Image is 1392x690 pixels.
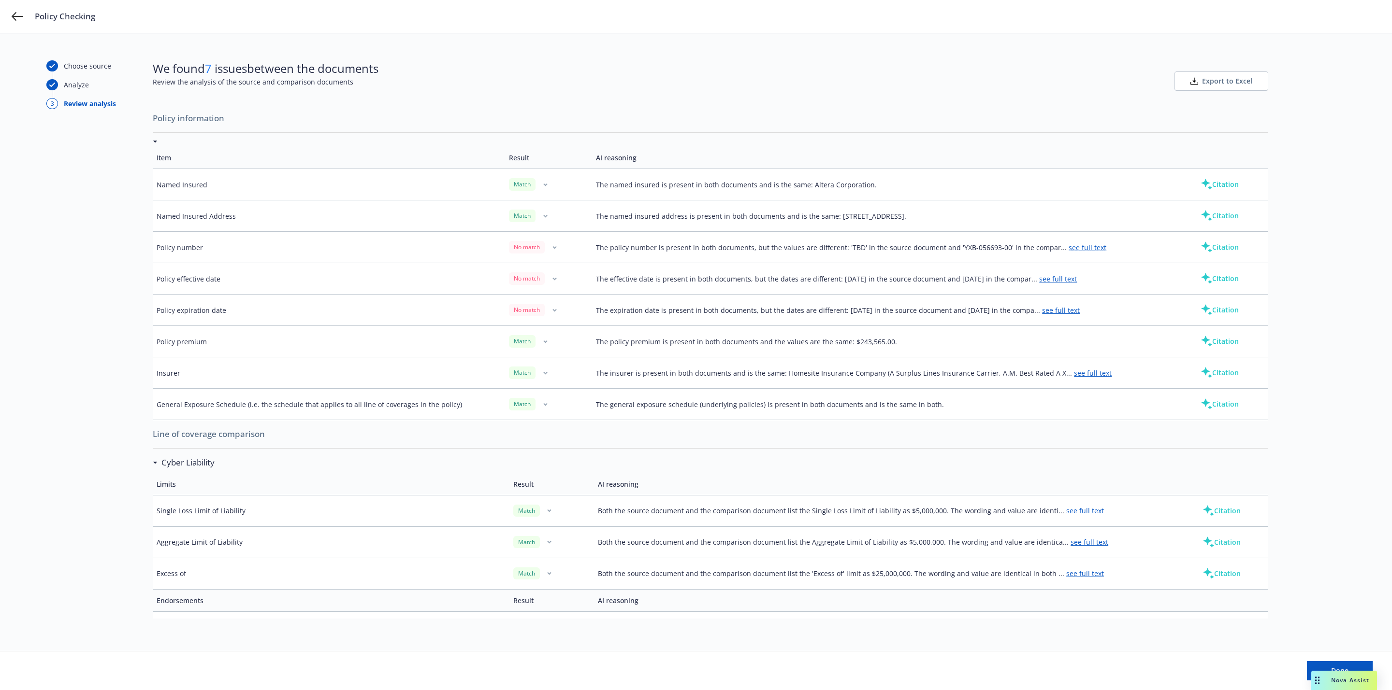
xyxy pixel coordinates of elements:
div: No match [509,304,545,316]
td: AI reasoning [594,473,1183,495]
span: Policy information [153,108,1268,128]
button: Citation [1185,394,1254,414]
td: AI reasoning [594,589,1183,611]
td: Insurer [153,357,505,389]
td: Aggregate Limit of Liability [153,526,509,558]
td: AI reasoning [592,147,1181,169]
td: Both the source document and the comparison document list the Aggregate Limit of Liability as $5,... [594,526,1183,558]
h3: Cyber Liability [161,456,215,469]
td: Limits [153,473,509,495]
span: Done [1331,666,1348,675]
td: General Exposure Schedule (i.e. the schedule that applies to all line of coverages in the policy) [153,389,505,420]
span: We found issues between the documents [153,60,378,77]
a: see full text [1039,274,1077,283]
td: The policy premium is present in both documents and the values are the same: $243,565.00. [592,326,1181,357]
td: Excess of [153,558,509,589]
span: Nova Assist [1331,676,1369,684]
td: Named Insured [153,169,505,200]
button: Citation [1185,269,1254,288]
a: see full text [1074,368,1112,378]
td: The endorsement '[US_STATE] Surplus Lines Notice (D-2 CA 09 22)' is present in both the source an... [594,611,1183,643]
button: Citation [1185,332,1254,351]
a: see full text [1071,537,1108,547]
div: Cyber Liability [153,456,215,469]
div: 3 [46,98,58,109]
span: Review the analysis of the source and comparison documents [153,77,378,87]
td: The general exposure schedule (underlying policies) is present in both documents and is the same ... [592,389,1181,420]
button: Citation [1185,175,1254,194]
span: Line of coverage comparison [153,424,1268,444]
div: Match [513,505,540,517]
button: Citation [1187,618,1256,637]
div: Match [509,398,536,410]
a: see full text [1069,243,1106,252]
td: Result [509,473,594,495]
td: Result [505,147,592,169]
td: Both the source document and the comparison document list the Single Loss Limit of Liability as $... [594,495,1183,526]
td: Endorsements [153,589,509,611]
a: see full text [1066,569,1104,578]
div: Match [513,536,540,548]
span: Export to Excel [1202,76,1252,86]
button: Citation [1187,533,1256,552]
td: The expiration date is present in both documents, but the dates are different: [DATE] in the sour... [592,295,1181,326]
td: The named insured address is present in both documents and is the same: [STREET_ADDRESS]. [592,200,1181,232]
button: Export to Excel [1174,71,1268,91]
div: Match [513,567,540,579]
div: Match [509,366,536,379]
div: No match [509,272,545,284]
span: 7 [205,60,212,76]
td: Item [153,147,505,169]
td: [US_STATE] Surplus Lines Notice (D-2 CA 09 22) [153,611,509,643]
td: Result [509,589,594,611]
div: Drag to move [1311,671,1323,690]
div: Match [509,178,536,190]
td: Named Insured Address [153,200,505,232]
td: The effective date is present in both documents, but the dates are different: [DATE] in the sourc... [592,263,1181,295]
div: Match [509,335,536,347]
td: Policy expiration date [153,295,505,326]
div: Review analysis [64,99,116,109]
button: Citation [1187,564,1256,583]
div: Match [509,210,536,222]
button: Nova Assist [1311,671,1377,690]
td: The insurer is present in both documents and is the same: Homesite Insurance Company (A Surplus L... [592,357,1181,389]
td: Policy number [153,232,505,263]
button: Citation [1187,501,1256,521]
td: Policy effective date [153,263,505,295]
td: The named insured is present in both documents and is the same: Altera Corporation. [592,169,1181,200]
div: Analyze [64,80,89,90]
td: The policy number is present in both documents, but the values are different: 'TBD' in the source... [592,232,1181,263]
div: Choose source [64,61,111,71]
a: see full text [1042,306,1080,315]
button: Citation [1185,206,1254,225]
button: Citation [1185,238,1254,257]
button: Citation [1185,300,1254,320]
td: Both the source document and the comparison document list the 'Excess of' limit as $25,000,000. T... [594,558,1183,589]
div: No match [509,241,545,253]
span: Policy Checking [35,11,95,22]
td: Policy premium [153,326,505,357]
button: Done [1307,661,1373,680]
button: Citation [1185,363,1254,382]
a: see full text [1066,506,1104,515]
td: Single Loss Limit of Liability [153,495,509,526]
